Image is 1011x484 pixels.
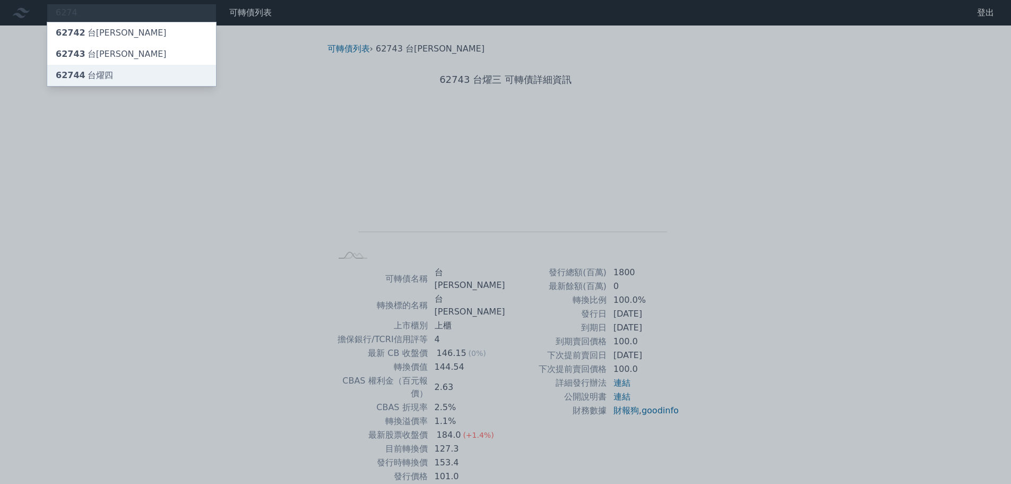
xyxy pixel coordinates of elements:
[56,27,167,39] div: 台[PERSON_NAME]
[56,69,113,82] div: 台燿四
[56,70,85,80] span: 62744
[47,22,216,44] a: 62742台[PERSON_NAME]
[56,28,85,38] span: 62742
[47,65,216,86] a: 62744台燿四
[56,48,167,61] div: 台[PERSON_NAME]
[47,44,216,65] a: 62743台[PERSON_NAME]
[56,49,85,59] span: 62743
